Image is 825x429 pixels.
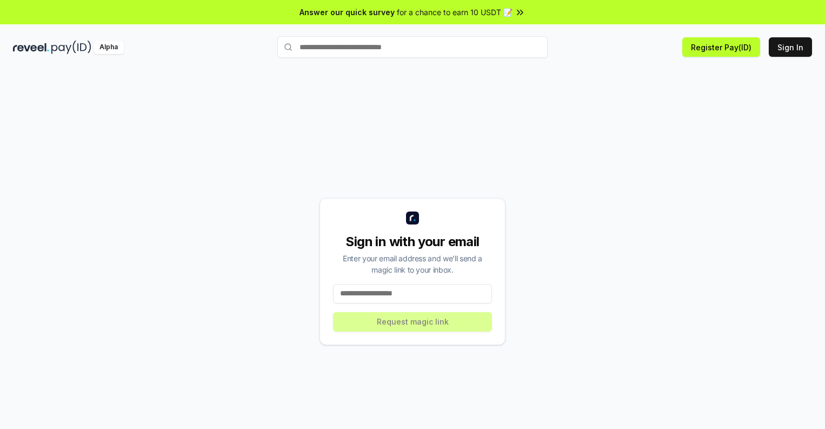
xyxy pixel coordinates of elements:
span: for a chance to earn 10 USDT 📝 [397,6,513,18]
div: Enter your email address and we’ll send a magic link to your inbox. [333,253,492,275]
button: Register Pay(ID) [682,37,760,57]
img: reveel_dark [13,41,49,54]
div: Alpha [94,41,124,54]
div: Sign in with your email [333,233,492,250]
button: Sign In [769,37,812,57]
img: logo_small [406,212,419,225]
span: Answer our quick survey [300,6,395,18]
img: pay_id [51,41,91,54]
